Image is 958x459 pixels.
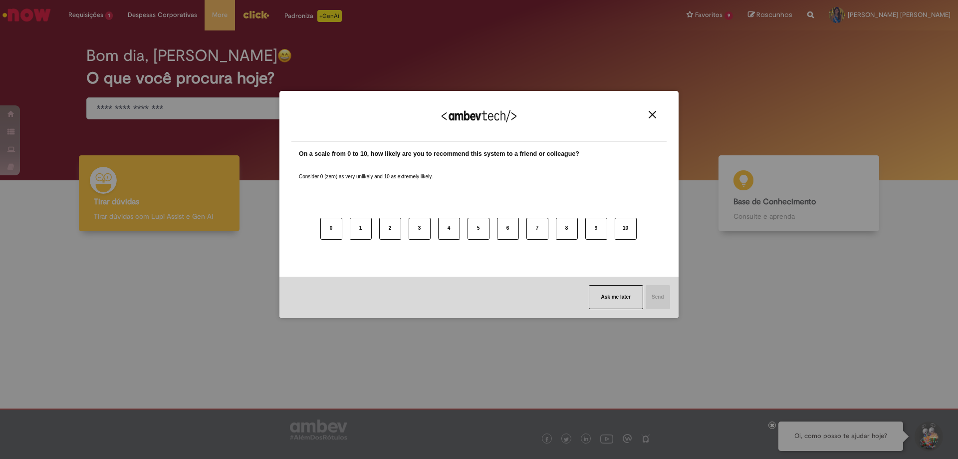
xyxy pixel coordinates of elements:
[649,111,656,118] img: Close
[379,218,401,240] button: 2
[526,218,548,240] button: 7
[299,149,579,159] label: On a scale from 0 to 10, how likely are you to recommend this system to a friend or colleague?
[438,218,460,240] button: 4
[442,110,516,122] img: Logo Ambevtech
[585,218,607,240] button: 9
[320,218,342,240] button: 0
[497,218,519,240] button: 6
[350,218,372,240] button: 1
[299,161,433,180] label: Consider 0 (zero) as very unlikely and 10 as extremely likely.
[556,218,578,240] button: 8
[589,285,643,309] button: Ask me later
[615,218,637,240] button: 10
[409,218,431,240] button: 3
[646,110,659,119] button: Close
[468,218,489,240] button: 5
